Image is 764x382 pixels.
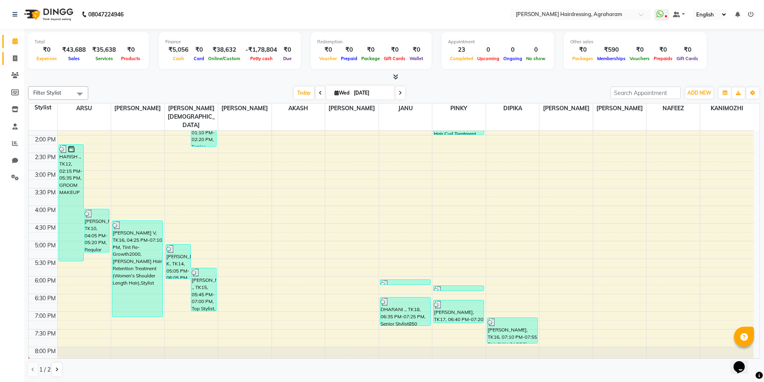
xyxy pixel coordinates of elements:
div: [PERSON_NAME] ., TK15, 05:45 PM-07:00 PM, Top Stylist,[PERSON_NAME] Shape-Up250 [191,268,216,311]
div: 4:30 PM [33,224,57,232]
div: ₹43,688 [59,45,89,55]
div: [PERSON_NAME] K, TK14, 06:15 PM-06:25 PM, Eyebrows80 [434,286,484,291]
div: 7:30 PM [33,329,57,338]
span: No show [524,56,547,61]
div: ₹590 [595,45,628,55]
div: ₹0 [675,45,700,55]
div: 5:00 PM [33,241,57,250]
span: [PERSON_NAME] [593,103,646,113]
input: 2025-09-03 [351,87,391,99]
span: ADD NEW [687,90,711,96]
div: Appointment [448,38,547,45]
div: 3:30 PM [33,188,57,197]
span: Prepaid [339,56,359,61]
span: [PERSON_NAME] [539,103,593,113]
span: Online/Custom [206,56,242,61]
span: PINKY [432,103,486,113]
div: 0 [524,45,547,55]
div: DHARANI ., TK18, 06:35 PM-07:25 PM, Senior Stylist850 [380,297,430,325]
div: Stylist [28,103,57,112]
span: Sales [66,56,82,61]
div: [PERSON_NAME], TK17, 06:40 PM-07:20 PM, Underarms Luxury Brazilian WAX500,Eyebrows80,Upper Lip80,... [434,300,484,323]
div: ₹0 [382,45,407,55]
span: Wallet [407,56,425,61]
span: Gift Cards [382,56,407,61]
div: [PERSON_NAME] V, TK16, 04:25 PM-07:10 PM, Tint Re-Growth2000,[PERSON_NAME] Hair Retention Treatme... [112,221,162,317]
div: ₹0 [119,45,142,55]
span: NAFEEZ [646,103,700,113]
div: [PERSON_NAME], TK10, 04:05 PM-05:20 PM, Regular Shave150,[PERSON_NAME] Color350 [84,209,109,252]
span: Expenses [34,56,59,61]
span: [PERSON_NAME] [325,103,379,113]
span: Services [93,56,115,61]
div: ₹0 [317,45,339,55]
div: ₹0 [339,45,359,55]
div: ₹0 [359,45,382,55]
span: Packages [570,56,595,61]
div: 7:00 PM [33,312,57,320]
span: Ongoing [501,56,524,61]
div: ₹0 [280,45,294,55]
div: [PERSON_NAME] K, TK14, 06:05 PM-06:15 PM, Eyebrows80 [380,280,430,285]
span: [PERSON_NAME] [218,103,272,113]
span: ARSU [58,103,111,113]
div: Finance [165,38,294,45]
span: Today [294,87,314,99]
div: 4:00 PM [33,206,57,214]
span: AKASH [272,103,325,113]
span: Vouchers [628,56,652,61]
div: ₹5,056 [165,45,192,55]
div: 6:00 PM [33,277,57,285]
div: 2:00 PM [33,135,57,144]
span: Wed [332,90,351,96]
span: Package [359,56,382,61]
span: KANIMOZHI [700,103,754,113]
span: DIPIKA [486,103,539,113]
div: -₹1,78,804 [242,45,280,55]
span: Card [192,56,206,61]
span: Gift Cards [675,56,700,61]
div: ₹0 [652,45,675,55]
input: Search Appointment [610,87,681,99]
div: ₹0 [407,45,425,55]
button: ADD NEW [685,87,713,99]
div: ₹0 [34,45,59,55]
div: HARISH ., TK12, 02:15 PM-05:35 PM, GROOM MAKEUP [59,145,84,261]
span: Memberships [595,56,628,61]
div: 3:00 PM [33,171,57,179]
div: 0 [501,45,524,55]
div: ₹35,638 [89,45,119,55]
div: Other sales [570,38,700,45]
div: ₹0 [570,45,595,55]
span: JANU [379,103,432,113]
div: 2:30 PM [33,153,57,162]
iframe: chat widget [730,350,756,374]
span: 1 / 2 [39,366,51,374]
span: [PERSON_NAME] [111,103,164,113]
div: [PERSON_NAME] K, TK14, 05:05 PM-06:05 PM, Top Stylist1000 [166,245,191,279]
span: Products [119,56,142,61]
span: Filter Stylist [33,89,61,96]
span: Due [281,56,294,61]
div: 5:30 PM [33,259,57,267]
div: [PERSON_NAME], TK16, 07:10 PM-07:55 PM, SKIN CAREClean Up Ritual-1999 [487,318,537,343]
div: 8:00 PM [33,347,57,356]
div: 0 [475,45,501,55]
span: [PERSON_NAME][DEMOGRAPHIC_DATA] [165,103,218,130]
div: Redemption [317,38,425,45]
span: Completed [448,56,475,61]
div: 6:30 PM [33,294,57,303]
div: Total [34,38,142,45]
div: ₹38,632 [206,45,242,55]
span: Voucher [317,56,339,61]
span: Prepaids [652,56,675,61]
span: Upcoming [475,56,501,61]
div: ₹0 [628,45,652,55]
div: ₹0 [192,45,206,55]
b: 08047224946 [88,3,124,26]
span: Petty cash [248,56,275,61]
img: logo [20,3,75,26]
div: 23 [448,45,475,55]
span: Cash [171,56,186,61]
